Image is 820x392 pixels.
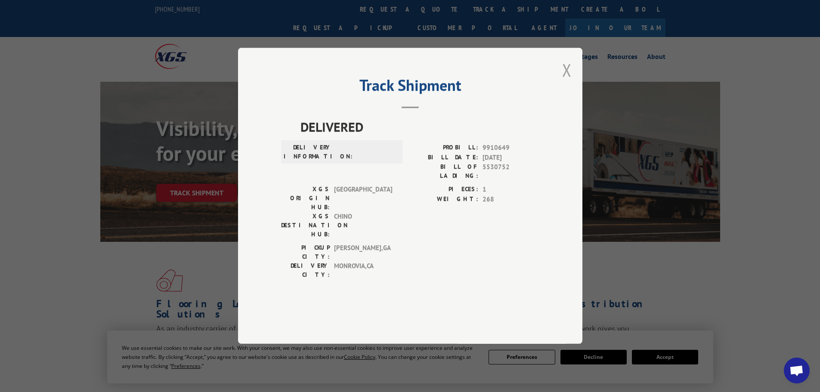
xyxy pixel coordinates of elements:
[334,212,392,239] span: CHINO
[410,194,478,204] label: WEIGHT:
[281,79,539,96] h2: Track Shipment
[410,185,478,195] label: PIECES:
[281,262,330,280] label: DELIVERY CITY:
[334,262,392,280] span: MONROVIA , CA
[281,212,330,239] label: XGS DESTINATION HUB:
[334,244,392,262] span: [PERSON_NAME] , GA
[334,185,392,212] span: [GEOGRAPHIC_DATA]
[410,143,478,153] label: PROBILL:
[483,143,539,153] span: 9910649
[483,153,539,163] span: [DATE]
[784,358,810,383] div: Open chat
[483,185,539,195] span: 1
[284,143,332,161] label: DELIVERY INFORMATION:
[483,163,539,181] span: 5530752
[281,185,330,212] label: XGS ORIGIN HUB:
[300,117,539,137] span: DELIVERED
[410,153,478,163] label: BILL DATE:
[281,244,330,262] label: PICKUP CITY:
[410,163,478,181] label: BILL OF LADING:
[483,194,539,204] span: 268
[562,59,572,81] button: Close modal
